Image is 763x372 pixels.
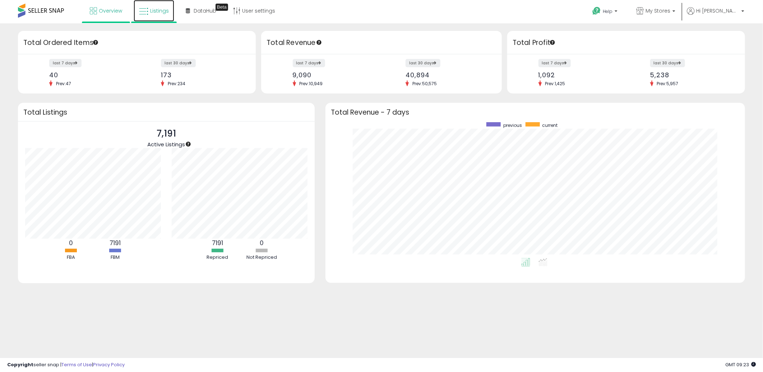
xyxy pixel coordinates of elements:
span: previous [503,122,522,128]
span: Prev: 5,957 [653,81,682,87]
span: Active Listings [147,141,185,148]
span: Prev: 1,425 [542,81,569,87]
label: last 30 days [161,59,196,67]
div: FBM [93,254,137,261]
h3: Total Revenue [267,38,496,48]
h3: Total Listings [23,110,309,115]
div: Repriced [196,254,239,261]
div: 1,092 [538,71,621,79]
b: 0 [69,239,73,247]
div: Tooltip anchor [316,39,322,46]
label: last 7 days [293,59,325,67]
span: Help [603,8,612,14]
div: Tooltip anchor [92,39,99,46]
b: 0 [260,239,264,247]
span: Prev: 50,575 [409,81,440,87]
div: FBA [49,254,92,261]
div: 40,894 [406,71,489,79]
a: Hi [PERSON_NAME] [687,7,744,23]
span: current [542,122,558,128]
h3: Total Profit [513,38,740,48]
a: Help [587,1,625,23]
span: Prev: 234 [164,81,189,87]
div: 9,090 [293,71,376,79]
span: Overview [99,7,122,14]
span: My Stores [646,7,670,14]
h3: Total Ordered Items [23,38,250,48]
div: Tooltip anchor [185,141,191,147]
label: last 7 days [538,59,571,67]
p: 7,191 [147,127,185,141]
label: last 30 days [406,59,440,67]
span: Hi [PERSON_NAME] [696,7,739,14]
span: Listings [150,7,169,14]
div: 5,238 [650,71,732,79]
div: 173 [161,71,243,79]
span: Prev: 10,949 [296,81,327,87]
h3: Total Revenue - 7 days [331,110,740,115]
i: Get Help [592,6,601,15]
span: DataHub [194,7,216,14]
div: 40 [49,71,131,79]
label: last 30 days [650,59,685,67]
label: last 7 days [49,59,82,67]
div: Not Repriced [240,254,283,261]
b: 7191 [212,239,223,247]
b: 7191 [110,239,121,247]
div: Tooltip anchor [216,4,228,11]
span: Prev: 47 [52,81,75,87]
div: Tooltip anchor [549,39,556,46]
